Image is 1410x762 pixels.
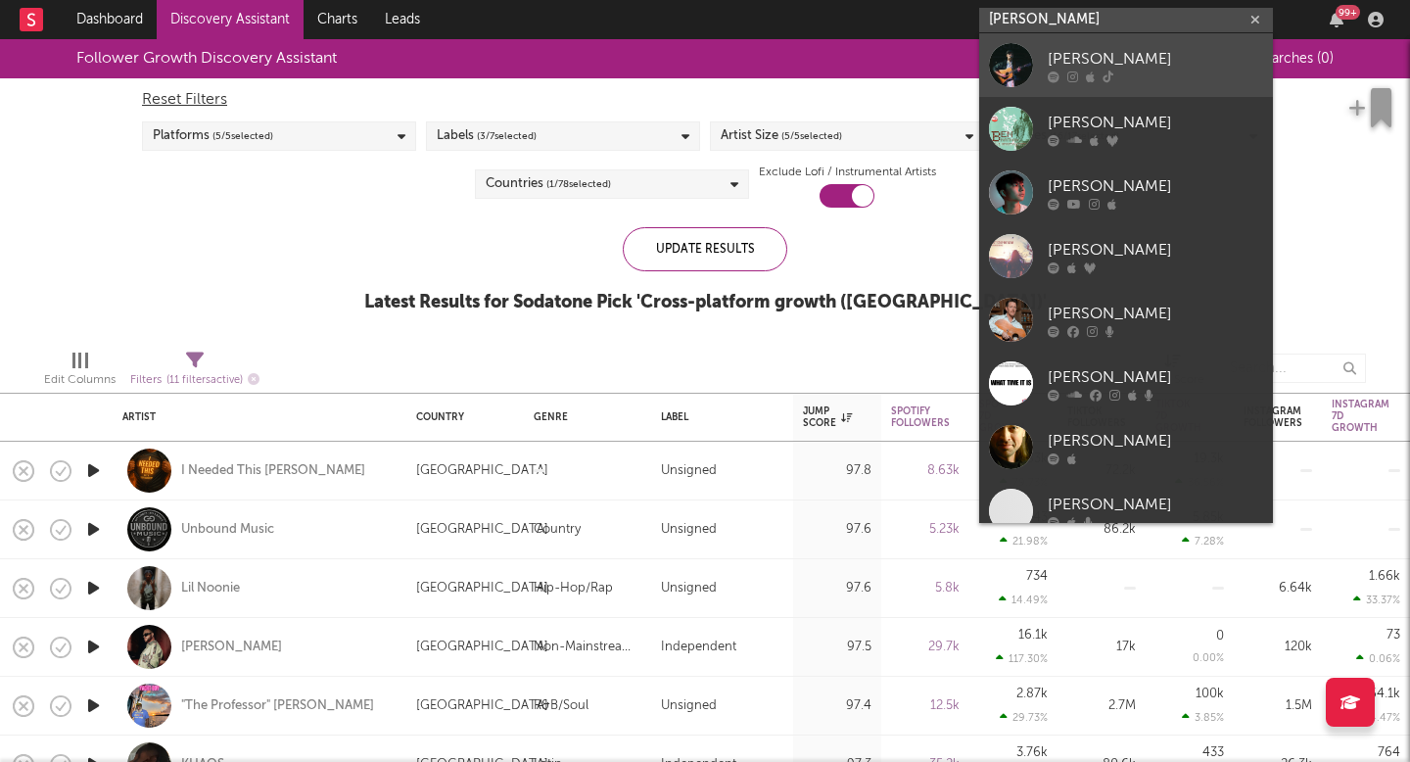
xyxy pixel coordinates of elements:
[181,580,240,597] a: Lil Noonie
[122,411,387,423] div: Artist
[1215,52,1334,66] span: Saved Searches
[1244,636,1312,659] div: 120k
[1193,653,1224,664] div: 0.00 %
[1369,570,1400,583] div: 1.66k
[661,518,717,542] div: Unsigned
[1048,174,1263,198] div: [PERSON_NAME]
[891,405,950,429] div: Spotify Followers
[759,161,936,184] label: Exclude Lofi / Instrumental Artists
[891,636,960,659] div: 29.7k
[979,161,1273,224] a: [PERSON_NAME]
[623,227,787,271] div: Update Results
[142,88,1268,112] div: Reset Filters
[1386,629,1400,642] div: 73
[1016,688,1048,700] div: 2.87k
[486,172,611,196] div: Countries
[1330,12,1343,27] button: 99+
[979,352,1273,415] a: [PERSON_NAME]
[979,288,1273,352] a: [PERSON_NAME]
[979,33,1273,97] a: [PERSON_NAME]
[1357,711,1400,724] div: 4.47 %
[1048,47,1263,71] div: [PERSON_NAME]
[364,291,1047,314] div: Latest Results for Sodatone Pick ' Cross-platform growth ([GEOGRAPHIC_DATA]) '
[534,577,613,600] div: Hip-Hop/Rap
[153,124,273,148] div: Platforms
[1332,399,1389,434] div: Instagram 7D Growth
[437,124,537,148] div: Labels
[1067,694,1136,718] div: 2.7M
[1216,630,1224,643] div: 0
[803,518,871,542] div: 97.6
[1067,636,1136,659] div: 17k
[999,594,1048,606] div: 14.49 %
[1336,5,1360,20] div: 99 +
[534,518,581,542] div: Country
[891,459,960,483] div: 8.63k
[1369,688,1400,700] div: 64.1k
[661,636,736,659] div: Independent
[1202,746,1224,759] div: 433
[130,368,259,393] div: Filters
[1356,652,1400,665] div: 0.06 %
[1000,711,1048,724] div: 29.73 %
[546,172,611,196] span: ( 1 / 78 selected)
[661,459,717,483] div: Unsigned
[803,405,852,429] div: Jump Score
[661,694,717,718] div: Unsigned
[416,411,504,423] div: Country
[534,411,632,423] div: Genre
[979,97,1273,161] a: [PERSON_NAME]
[181,639,282,656] a: [PERSON_NAME]
[721,124,842,148] div: Artist Size
[1018,629,1048,642] div: 16.1k
[1196,688,1224,700] div: 100k
[166,375,243,386] span: ( 11 filters active)
[1048,365,1263,389] div: [PERSON_NAME]
[979,479,1273,543] a: [PERSON_NAME]
[781,124,842,148] span: ( 5 / 5 selected)
[1000,535,1048,548] div: 21.98 %
[181,462,365,480] a: I Needed This [PERSON_NAME]
[891,694,960,718] div: 12.5k
[803,459,871,483] div: 97.8
[477,124,537,148] span: ( 3 / 7 selected)
[416,636,548,659] div: [GEOGRAPHIC_DATA]
[130,344,259,401] div: Filters(11 filters active)
[1067,518,1136,542] div: 86.2k
[1048,493,1263,516] div: [PERSON_NAME]
[1244,405,1302,429] div: Instagram Followers
[979,415,1273,479] a: [PERSON_NAME]
[76,47,337,71] div: Follower Growth Discovery Assistant
[1182,535,1224,548] div: 7.28 %
[181,697,374,715] a: "The Professor" [PERSON_NAME]
[1026,570,1048,583] div: 734
[1353,594,1400,606] div: 33.37 %
[416,577,548,600] div: [GEOGRAPHIC_DATA]
[534,636,641,659] div: Non-Mainstream Electronic
[1048,429,1263,452] div: [PERSON_NAME]
[212,124,273,148] span: ( 5 / 5 selected)
[661,411,774,423] div: Label
[416,694,548,718] div: [GEOGRAPHIC_DATA]
[979,8,1273,32] input: Search for artists
[891,518,960,542] div: 5.23k
[661,577,717,600] div: Unsigned
[416,459,548,483] div: [GEOGRAPHIC_DATA]
[803,577,871,600] div: 97.6
[803,636,871,659] div: 97.5
[534,694,588,718] div: R&B/Soul
[416,518,548,542] div: [GEOGRAPHIC_DATA]
[1048,238,1263,262] div: [PERSON_NAME]
[1317,52,1334,66] span: ( 0 )
[891,577,960,600] div: 5.8k
[1244,577,1312,600] div: 6.64k
[996,652,1048,665] div: 117.30 %
[803,694,871,718] div: 97.4
[181,521,274,539] a: Unbound Music
[44,368,116,392] div: Edit Columns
